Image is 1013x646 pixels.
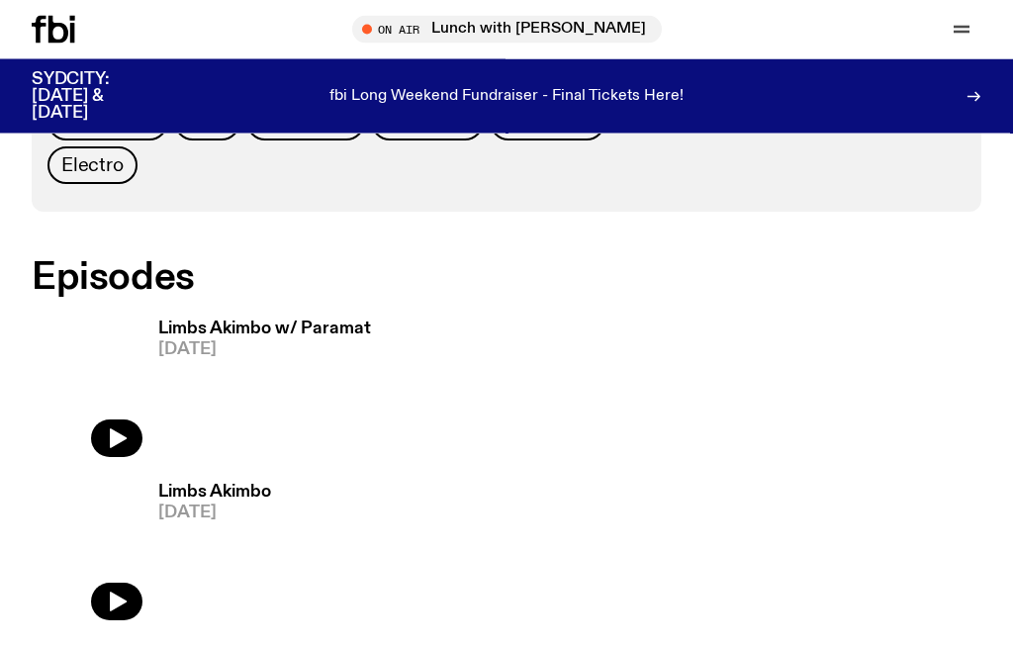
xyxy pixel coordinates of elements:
span: Electro [61,155,124,177]
h2: Episodes [32,260,448,296]
h3: SYDCITY: [DATE] & [DATE] [32,71,158,122]
a: Electro [47,147,138,185]
h3: Limbs Akimbo w/ Paramat [158,322,371,338]
a: Limbs Akimbo w/ Paramat[DATE] [142,322,371,459]
span: [DATE] [158,342,371,359]
a: Limbs Akimbo[DATE] [142,485,271,622]
button: On AirLunch with [PERSON_NAME] [352,16,662,44]
p: fbi Long Weekend Fundraiser - Final Tickets Here! [329,88,684,106]
span: [DATE] [158,506,271,522]
h3: Limbs Akimbo [158,485,271,502]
